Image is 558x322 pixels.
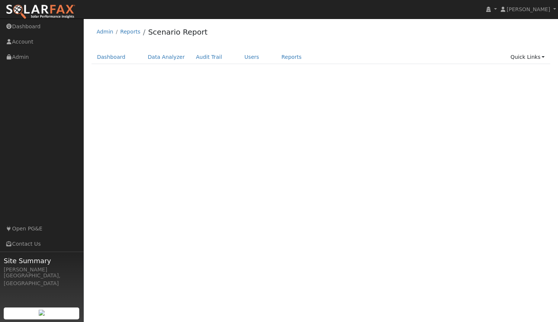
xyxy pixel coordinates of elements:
img: retrieve [39,310,45,316]
a: Scenario Report [148,28,208,36]
img: SolarFax [6,4,76,20]
span: Site Summary [4,256,80,266]
a: Reports [276,50,307,64]
a: Users [239,50,265,64]
div: [GEOGRAPHIC_DATA], [GEOGRAPHIC_DATA] [4,272,80,287]
a: Data Analyzer [142,50,190,64]
a: Reports [120,29,140,35]
span: [PERSON_NAME] [507,6,550,12]
a: Dashboard [92,50,131,64]
a: Quick Links [505,50,550,64]
div: [PERSON_NAME] [4,266,80,274]
a: Admin [97,29,113,35]
a: Audit Trail [190,50,228,64]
